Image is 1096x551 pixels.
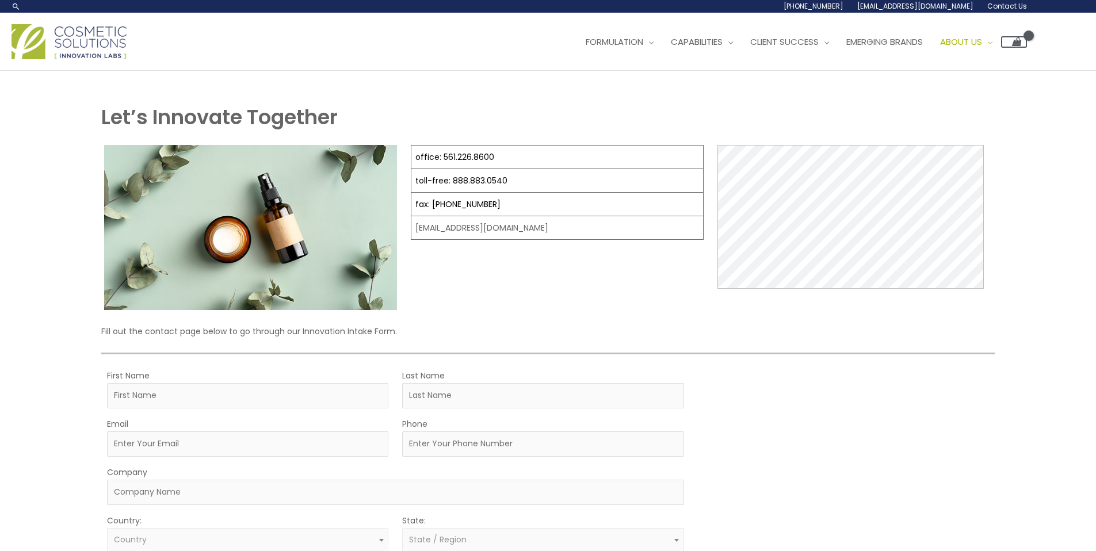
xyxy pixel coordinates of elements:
[409,534,467,545] span: State / Region
[415,151,494,163] a: office: 561.226.8600
[402,368,445,383] label: Last Name
[107,431,388,457] input: Enter Your Email
[931,25,1001,59] a: About Us
[12,2,21,11] a: Search icon link
[415,198,501,210] a: fax: [PHONE_NUMBER]
[577,25,662,59] a: Formulation
[940,36,982,48] span: About Us
[415,175,507,186] a: toll-free: 888.883.0540
[107,513,142,528] label: Country:
[838,25,931,59] a: Emerging Brands
[107,383,388,408] input: First Name
[662,25,742,59] a: Capabilities
[411,216,704,240] td: [EMAIL_ADDRESS][DOMAIN_NAME]
[101,324,994,339] p: Fill out the contact page below to go through our Innovation Intake Form.
[742,25,838,59] a: Client Success
[987,1,1027,11] span: Contact Us
[107,480,683,505] input: Company Name
[402,416,427,431] label: Phone
[671,36,723,48] span: Capabilities
[104,145,397,310] img: Contact page image for private label skincare manufacturer Cosmetic solutions shows a skin care b...
[402,513,426,528] label: State:
[101,103,338,131] strong: Let’s Innovate Together
[402,431,683,457] input: Enter Your Phone Number
[784,1,843,11] span: [PHONE_NUMBER]
[107,368,150,383] label: First Name
[568,25,1027,59] nav: Site Navigation
[114,534,147,545] span: Country
[857,1,973,11] span: [EMAIL_ADDRESS][DOMAIN_NAME]
[107,465,147,480] label: Company
[750,36,819,48] span: Client Success
[402,383,683,408] input: Last Name
[586,36,643,48] span: Formulation
[107,416,128,431] label: Email
[846,36,923,48] span: Emerging Brands
[12,24,127,59] img: Cosmetic Solutions Logo
[1001,36,1027,48] a: View Shopping Cart, empty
